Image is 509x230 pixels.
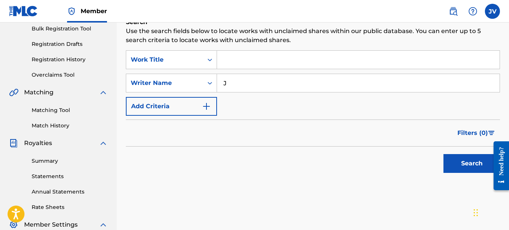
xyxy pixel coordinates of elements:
[488,131,495,135] img: filter
[9,139,18,148] img: Royalties
[67,7,76,16] img: Top Rightsholder
[474,201,478,224] div: Drag
[126,97,217,116] button: Add Criteria
[453,124,500,142] button: Filters (0)
[32,56,108,64] a: Registration History
[9,88,18,97] img: Matching
[32,188,108,196] a: Annual Statements
[24,139,52,148] span: Royalties
[32,71,108,79] a: Overclaims Tool
[32,25,108,33] a: Bulk Registration Tool
[457,129,488,138] span: Filters ( 0 )
[9,6,38,17] img: MLC Logo
[32,157,108,165] a: Summary
[485,4,500,19] div: User Menu
[468,7,477,16] img: help
[99,220,108,229] img: expand
[24,88,53,97] span: Matching
[126,27,500,45] p: Use the search fields below to locate works with unclaimed shares within our public database. You...
[488,135,509,196] iframe: Resource Center
[99,139,108,148] img: expand
[32,106,108,114] a: Matching Tool
[32,40,108,48] a: Registration Drafts
[443,154,500,173] button: Search
[449,7,458,16] img: search
[446,4,461,19] a: Public Search
[24,220,78,229] span: Member Settings
[126,50,500,177] form: Search Form
[202,102,211,111] img: 9d2ae6d4665cec9f34b9.svg
[32,172,108,180] a: Statements
[465,4,480,19] div: Help
[81,7,107,15] span: Member
[32,122,108,130] a: Match History
[131,55,199,64] div: Work Title
[471,194,509,230] iframe: Chat Widget
[99,88,108,97] img: expand
[131,79,199,88] div: Writer Name
[9,220,18,229] img: Member Settings
[32,203,108,211] a: Rate Sheets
